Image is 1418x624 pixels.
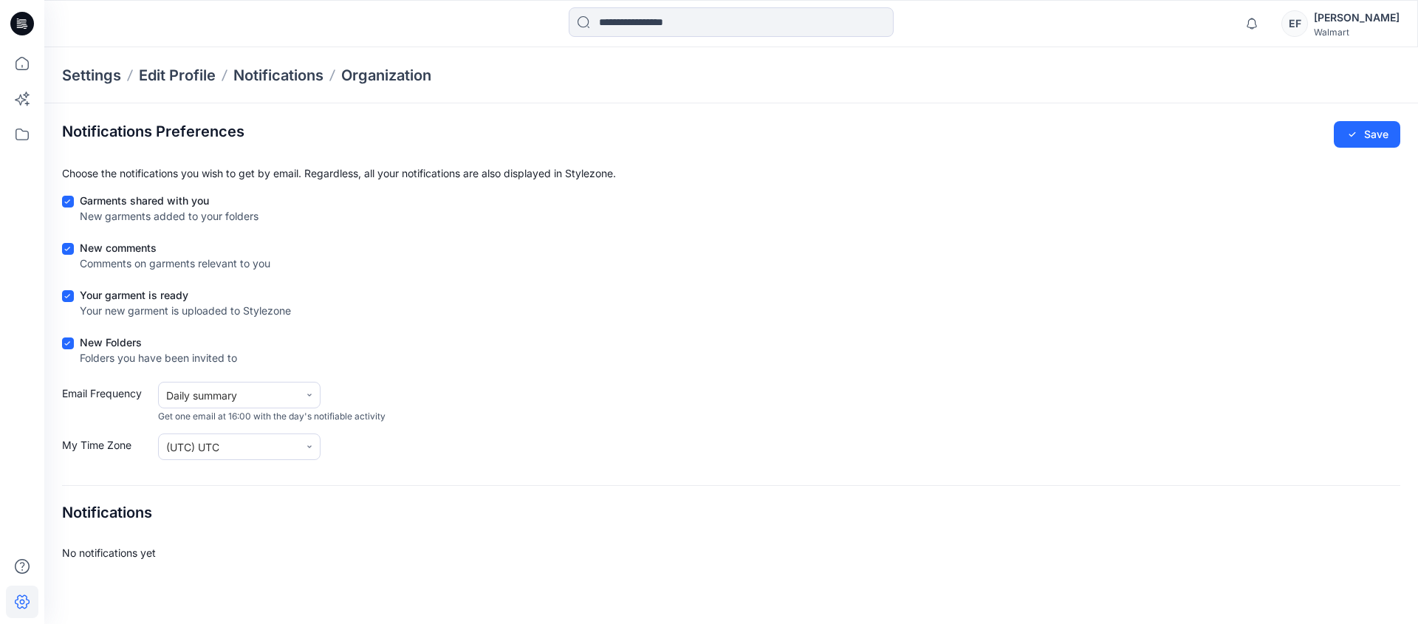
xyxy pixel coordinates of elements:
[62,437,151,460] label: My Time Zone
[139,65,216,86] a: Edit Profile
[62,65,121,86] p: Settings
[1314,27,1400,38] div: Walmart
[1334,121,1400,148] button: Save
[62,385,151,423] label: Email Frequency
[80,303,291,318] div: Your new garment is uploaded to Stylezone
[80,193,258,208] div: Garments shared with you
[1314,9,1400,27] div: [PERSON_NAME]
[80,335,237,350] div: New Folders
[62,165,1400,181] p: Choose the notifications you wish to get by email. Regardless, all your notifications are also di...
[80,350,237,366] div: Folders you have been invited to
[80,208,258,224] div: New garments added to your folders
[80,287,291,303] div: Your garment is ready
[233,65,323,86] a: Notifications
[341,65,431,86] a: Organization
[166,439,292,455] div: (UTC) UTC
[62,123,244,140] h2: Notifications Preferences
[158,410,386,423] span: Get one email at 16:00 with the day's notifiable activity
[62,545,1400,560] div: No notifications yet
[166,388,292,403] div: Daily summary
[80,240,270,256] div: New comments
[1281,10,1308,37] div: EF
[62,504,152,521] h4: Notifications
[80,256,270,271] div: Comments on garments relevant to you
